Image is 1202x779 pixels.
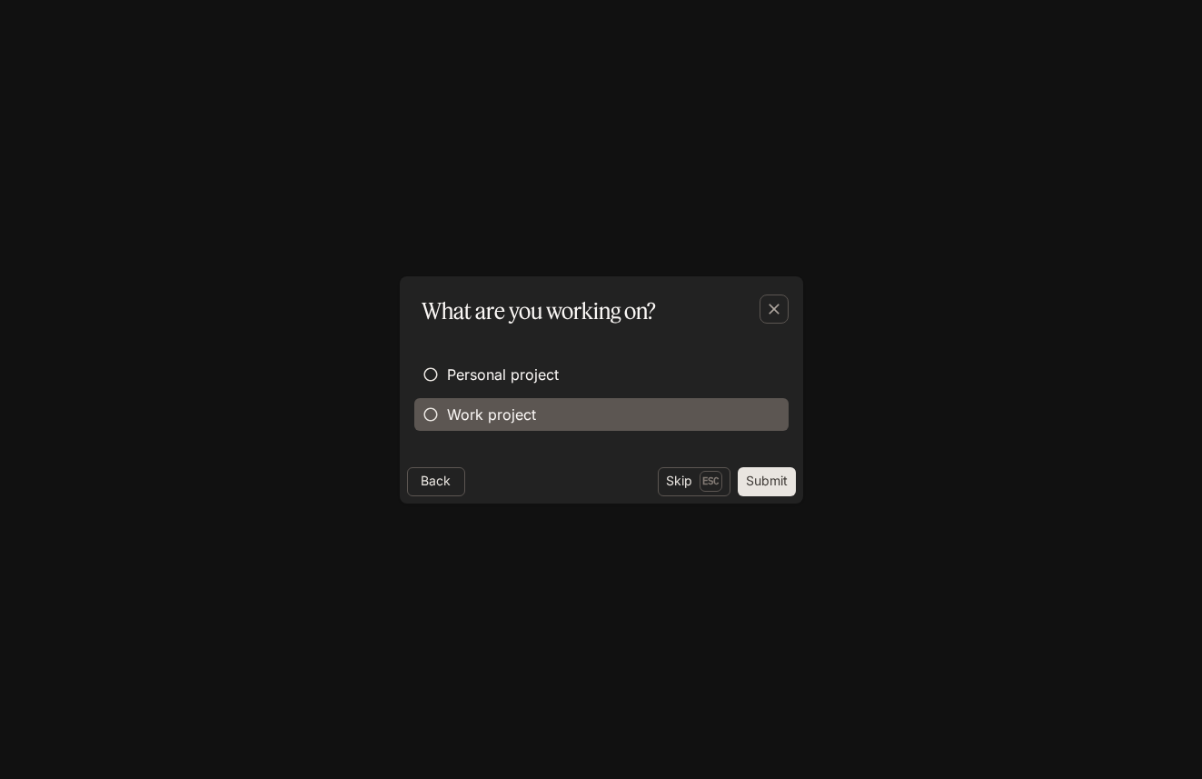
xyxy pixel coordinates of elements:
[447,404,536,425] span: Work project
[658,467,730,496] button: SkipEsc
[700,471,722,491] p: Esc
[738,467,796,496] button: Submit
[422,295,656,327] p: What are you working on?
[407,467,465,496] button: Back
[447,364,559,385] span: Personal project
